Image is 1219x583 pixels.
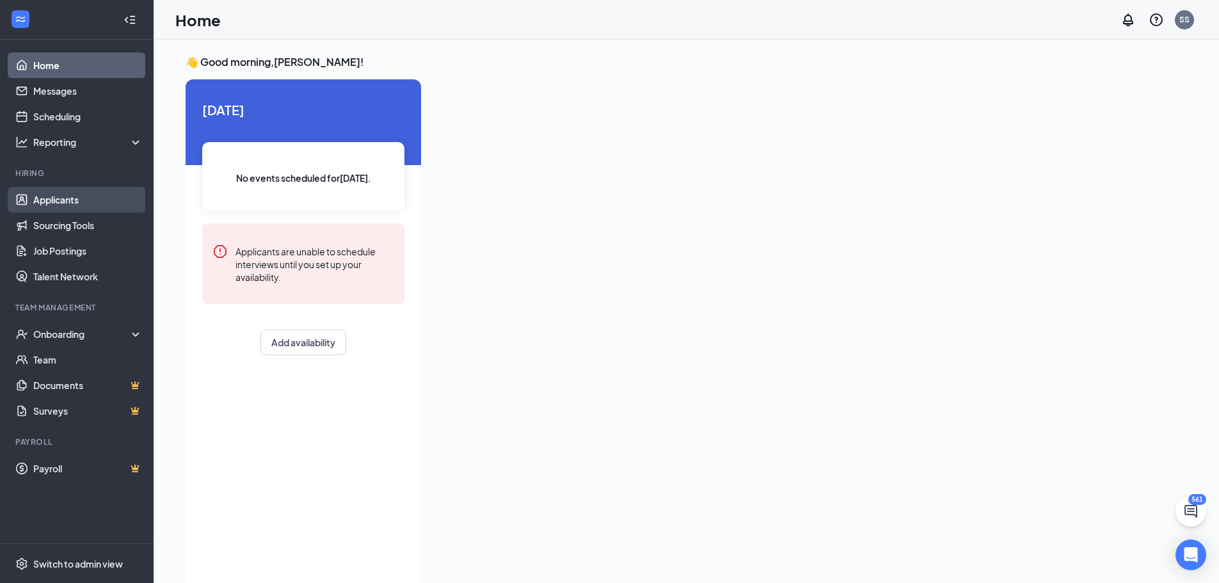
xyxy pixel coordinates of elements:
div: Team Management [15,302,140,313]
button: Add availability [260,330,346,355]
a: Messages [33,78,143,104]
a: Sourcing Tools [33,212,143,238]
a: Applicants [33,187,143,212]
svg: QuestionInfo [1149,12,1164,28]
div: 561 [1188,494,1206,505]
a: Job Postings [33,238,143,264]
button: ChatActive [1175,496,1206,527]
div: Onboarding [33,328,132,340]
a: Home [33,52,143,78]
span: No events scheduled for [DATE] . [236,171,371,185]
div: Open Intercom Messenger [1175,539,1206,570]
div: Hiring [15,168,140,179]
span: [DATE] [202,100,404,120]
div: Switch to admin view [33,557,123,570]
svg: Notifications [1120,12,1136,28]
svg: UserCheck [15,328,28,340]
h3: 👋 Good morning, [PERSON_NAME] ! [186,55,1148,69]
a: PayrollCrown [33,456,143,481]
div: SS [1179,14,1190,25]
svg: Settings [15,557,28,570]
a: Scheduling [33,104,143,129]
div: Reporting [33,136,143,148]
svg: Analysis [15,136,28,148]
a: Team [33,347,143,372]
a: Talent Network [33,264,143,289]
a: SurveysCrown [33,398,143,424]
div: Payroll [15,436,140,447]
svg: Collapse [123,13,136,26]
a: DocumentsCrown [33,372,143,398]
div: Applicants are unable to schedule interviews until you set up your availability. [235,244,394,284]
svg: Error [212,244,228,259]
svg: ChatActive [1183,504,1199,519]
h1: Home [175,9,221,31]
svg: WorkstreamLogo [14,13,27,26]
